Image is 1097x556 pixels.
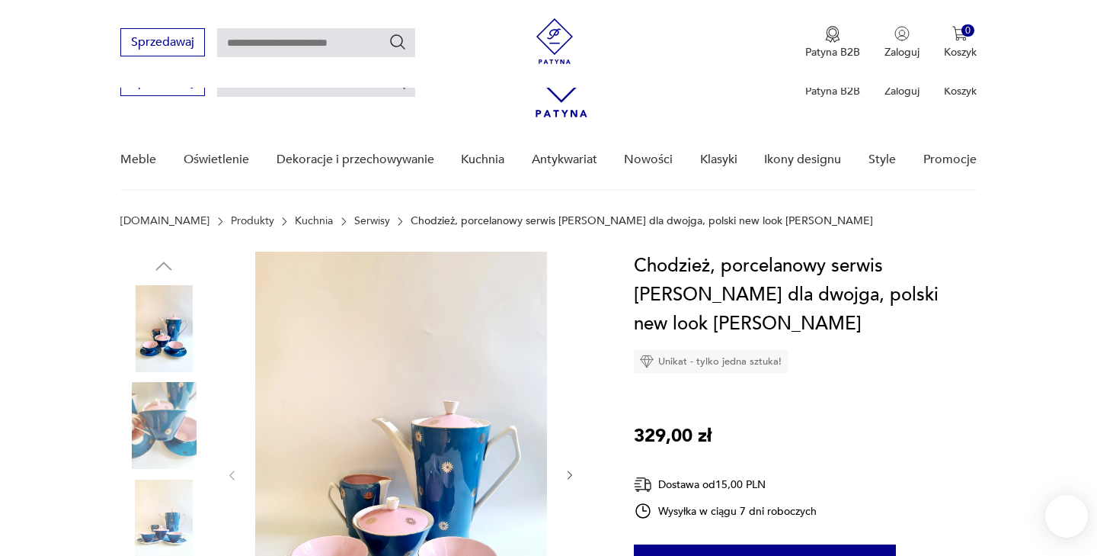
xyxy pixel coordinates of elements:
a: Dekoracje i przechowywanie [277,130,434,189]
a: Klasyki [700,130,737,189]
img: Ikonka użytkownika [894,26,910,41]
button: Patyna B2B [805,26,860,59]
a: Kuchnia [295,215,333,227]
div: 0 [961,24,974,37]
a: Meble [120,130,156,189]
a: Ikona medaluPatyna B2B [805,26,860,59]
button: Zaloguj [884,26,919,59]
h1: Chodzież, porcelanowy serwis [PERSON_NAME] dla dwojga, polski new look [PERSON_NAME] [634,252,976,339]
div: Unikat - tylko jedna sztuka! [634,350,788,373]
a: Sprzedawaj [120,38,205,49]
a: Promocje [923,130,977,189]
iframe: Smartsupp widget button [1045,495,1088,538]
p: Chodzież, porcelanowy serwis [PERSON_NAME] dla dwojga, polski new look [PERSON_NAME] [411,215,873,227]
img: Zdjęcie produktu Chodzież, porcelanowy serwis Elżbieta dla dwojga, polski new look W. Górski [120,285,207,372]
div: Wysyłka w ciągu 7 dni roboczych [634,502,817,520]
div: Dostawa od 15,00 PLN [634,475,817,494]
a: Oświetlenie [184,130,249,189]
a: Sprzedawaj [120,78,205,88]
img: Ikona koszyka [952,26,967,41]
p: Koszyk [944,45,977,59]
button: 0Koszyk [944,26,977,59]
p: Zaloguj [884,84,919,98]
p: Patyna B2B [805,84,860,98]
a: [DOMAIN_NAME] [120,215,209,227]
a: Kuchnia [461,130,504,189]
p: 329,00 zł [634,422,712,451]
img: Ikona dostawy [634,475,652,494]
button: Sprzedawaj [120,28,205,56]
p: Patyna B2B [805,45,860,59]
a: Serwisy [354,215,390,227]
img: Ikona diamentu [640,355,654,368]
p: Koszyk [944,84,977,98]
p: Zaloguj [884,45,919,59]
a: Nowości [624,130,673,189]
button: Szukaj [389,33,407,51]
a: Ikony designu [764,130,841,189]
a: Produkty [231,215,274,227]
a: Style [868,130,896,189]
img: Patyna - sklep z meblami i dekoracjami vintage [532,18,577,64]
img: Zdjęcie produktu Chodzież, porcelanowy serwis Elżbieta dla dwojga, polski new look W. Górski [120,382,207,469]
img: Ikona medalu [825,26,840,43]
a: Antykwariat [532,130,597,189]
